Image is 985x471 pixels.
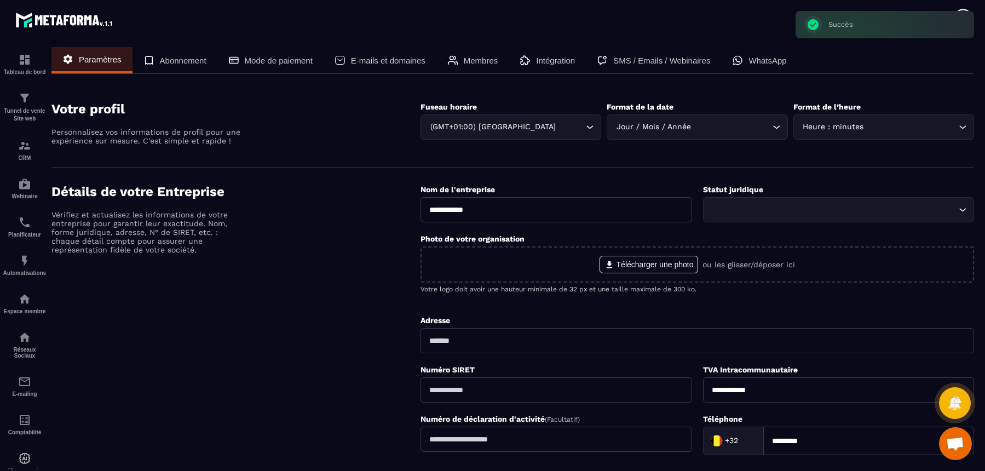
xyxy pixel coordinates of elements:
p: Espace membre [3,308,47,314]
img: formation [18,139,31,152]
a: formationformationTableau de bord [3,45,47,83]
p: Intégration [564,55,608,65]
input: Search for option [710,204,957,216]
img: automations [18,292,31,306]
h4: Détails de votre Entreprise [51,184,421,199]
a: formationformationCRM [3,131,47,169]
p: Tableau de bord [3,69,47,75]
input: Search for option [866,121,956,133]
label: Photo de votre organisation [421,234,525,243]
img: automations [18,452,31,465]
p: Réseaux Sociaux [3,347,47,359]
div: Search for option [703,197,975,222]
p: SMS / Emails / Webinaires [646,55,754,65]
p: WhatsApp [793,55,834,65]
p: Tunnel de vente Site web [3,107,47,123]
input: Search for option [558,121,583,133]
a: formationformationTunnel de vente Site web [3,83,47,131]
p: Paramètres [79,54,125,64]
p: Membres [488,55,526,65]
img: email [18,375,31,388]
img: logo [15,10,114,30]
a: emailemailE-mailing [3,367,47,405]
label: TVA Intracommunautaire [703,365,798,374]
p: CRM [3,155,47,161]
span: (Facultatif) [545,416,580,423]
p: Mode de paiement [253,55,328,65]
label: Adresse [421,316,450,325]
p: Abonnement [164,55,215,65]
img: accountant [18,413,31,427]
span: Jour / Mois / Année [614,121,693,133]
span: (GMT+01:00) [GEOGRAPHIC_DATA] [428,121,558,133]
img: automations [18,254,31,267]
label: Statut juridique [703,185,763,194]
span: Heure : minutes [800,121,866,133]
a: automationsautomationsAutomatisations [3,246,47,284]
label: Format de la date [607,102,673,111]
p: Comptabilité [3,429,47,435]
p: Personnalisez vos informations de profil pour une expérience sur mesure. C'est simple et rapide ! [51,128,243,145]
label: Télécharger une photo [595,256,703,273]
label: Format de l’heure [793,102,861,111]
label: Numéro SIRET [421,365,475,374]
p: Planificateur [3,232,47,238]
input: Search for option [693,121,769,133]
span: +32 [725,435,738,446]
h4: Votre profil [51,101,421,117]
p: Automatisations [3,270,47,276]
a: social-networksocial-networkRéseaux Sociaux [3,323,47,367]
img: formation [18,53,31,66]
a: automationsautomationsEspace membre [3,284,47,323]
div: Search for option [421,114,601,140]
label: Numéro de déclaration d'activité [421,415,580,423]
a: schedulerschedulerPlanificateur [3,208,47,246]
div: Ouvrir le chat [939,427,972,460]
a: accountantaccountantComptabilité [3,405,47,444]
div: Search for option [793,114,974,140]
div: Search for option [703,427,763,455]
img: automations [18,177,31,191]
label: Nom de l'entreprise [421,185,495,194]
p: Webinaire [3,193,47,199]
p: Vérifiez et actualisez les informations de votre entreprise pour garantir leur exactitude. Nom, f... [51,210,243,254]
div: Search for option [607,114,787,140]
img: scheduler [18,216,31,229]
img: formation [18,91,31,105]
label: Fuseau horaire [421,102,477,111]
p: ou les glisser/déposer ici [707,260,800,269]
a: automationsautomationsWebinaire [3,169,47,208]
p: Votre logo doit avoir une hauteur minimale de 32 px et une taille maximale de 300 ko. [421,285,974,293]
p: E-mailing [3,391,47,397]
p: E-mails et domaines [366,55,450,65]
label: Téléphone [703,415,742,423]
img: Country Flag [706,430,728,452]
img: social-network [18,331,31,344]
input: Search for option [741,433,752,449]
